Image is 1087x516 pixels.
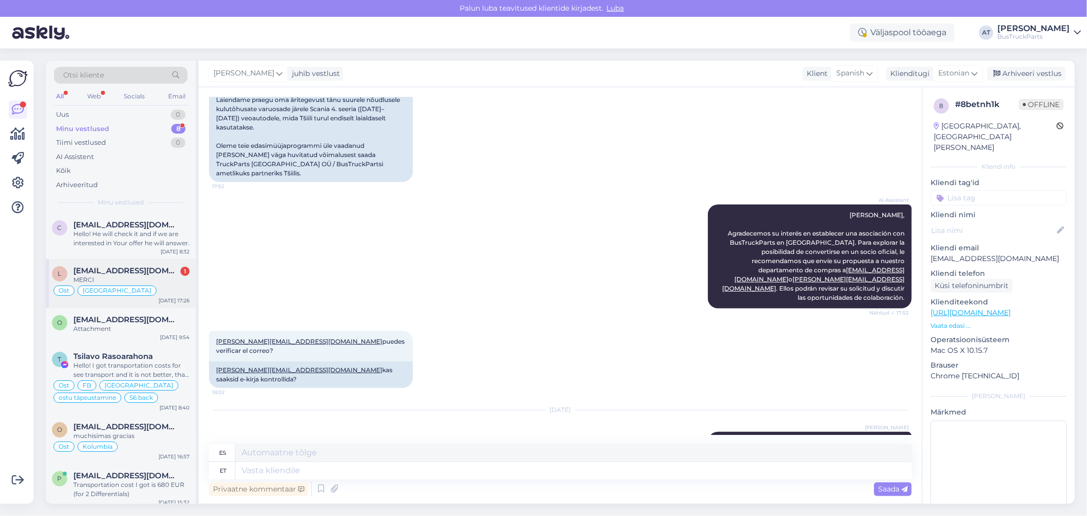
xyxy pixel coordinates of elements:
div: Minu vestlused [56,124,109,134]
div: Privaatne kommentaar [209,482,308,496]
span: Ost [59,444,69,450]
div: [PERSON_NAME] [997,24,1070,33]
span: Offline [1019,99,1064,110]
span: ostu täpsustamine [59,395,116,401]
span: T [58,355,62,363]
div: BusTruckParts [997,33,1070,41]
div: 0 [171,138,185,148]
span: prestenergy@gmail.com [73,471,179,480]
div: Tiimi vestlused [56,138,106,148]
div: AT [979,25,993,40]
div: Attachment [73,324,190,333]
span: Spanish [836,68,864,79]
div: [DATE] 17:26 [158,297,190,304]
span: Tsilavo Rasoarahona [73,352,153,361]
span: p [58,475,62,482]
div: [GEOGRAPHIC_DATA], [GEOGRAPHIC_DATA][PERSON_NAME] [934,121,1056,153]
span: Nähtud ✓ 17:52 [869,309,909,317]
div: 0 [171,110,185,120]
div: AI Assistent [56,152,94,162]
div: Lugupeetud BusTruckPartsi meeskond, Minu nimi on [PERSON_NAME] [PERSON_NAME] Tšiili ettevõtte [PE... [209,27,413,182]
p: Klienditeekond [931,297,1067,307]
p: Kliendi nimi [931,210,1067,220]
span: Kolumbia [83,444,113,450]
div: [DATE] 15:32 [158,499,190,506]
input: Lisa nimi [931,225,1055,236]
div: Socials [122,90,147,103]
span: olgalizeth03@gmail.com [73,315,179,324]
a: [PERSON_NAME][EMAIL_ADDRESS][DOMAIN_NAME] [722,275,905,292]
a: [PERSON_NAME]BusTruckParts [997,24,1081,41]
div: Web [85,90,103,103]
div: [DATE] 16:57 [158,453,190,460]
div: Hello! I got transportation costs for see transport and it is not better, than air transport... O... [73,361,190,379]
span: Luba [604,4,627,13]
div: 1 [180,267,190,276]
span: FB [83,382,91,389]
span: lioudof@gmail.com [73,266,179,275]
div: Kõik [56,166,71,176]
div: [DATE] [209,405,912,415]
p: Operatsioonisüsteem [931,334,1067,345]
div: [DATE] 9:54 [160,333,190,341]
div: Kliendi info [931,162,1067,171]
span: o [57,426,62,433]
p: [EMAIL_ADDRESS][DOMAIN_NAME] [931,253,1067,264]
a: [PERSON_NAME][EMAIL_ADDRESS][DOMAIN_NAME] [216,366,382,374]
span: Estonian [938,68,969,79]
div: [DATE] 8:40 [160,404,190,411]
p: Brauser [931,360,1067,371]
span: S6 back [129,395,153,401]
span: Minu vestlused [98,198,144,207]
span: 17:52 [212,183,250,190]
div: Email [166,90,188,103]
span: [GEOGRAPHIC_DATA] [83,288,151,294]
p: Kliendi tag'id [931,177,1067,188]
p: Kliendi email [931,243,1067,253]
div: 8 [171,124,185,134]
span: [PERSON_NAME] [214,68,274,79]
span: l [58,270,62,277]
div: kas saaksid e-kirja kontrollida? [209,362,413,388]
div: juhib vestlust [288,68,340,79]
span: AI Assistent [870,196,909,204]
span: Saada [878,484,908,494]
div: et [220,462,226,479]
a: [URL][DOMAIN_NAME] [931,308,1011,317]
a: [PERSON_NAME][EMAIL_ADDRESS][DOMAIN_NAME] [216,338,382,345]
img: Askly Logo [8,69,28,88]
span: c [58,224,62,231]
span: Otsi kliente [63,70,104,81]
div: Arhiveeri vestlus [987,67,1066,81]
span: Ost [59,288,69,294]
div: Hello! He will check it and if we are interested in Your offer he will answer. [73,229,190,248]
p: Kliendi telefon [931,268,1067,279]
p: Vaata edasi ... [931,321,1067,330]
div: # 8betnh1k [955,98,1019,111]
p: Mac OS X 10.15.7 [931,345,1067,356]
div: Klienditugi [886,68,930,79]
span: contacto@trianatruck.com [73,220,179,229]
div: All [54,90,66,103]
span: puedes verificar el correo? [216,338,406,354]
div: Väljaspool tööaega [850,23,955,42]
span: o [57,319,62,326]
span: [PERSON_NAME] [865,424,909,431]
div: Uus [56,110,69,120]
div: Klient [803,68,828,79]
div: Küsi telefoninumbrit [931,279,1013,293]
div: [DATE] 8:32 [161,248,190,255]
span: 8 [939,102,943,110]
span: olgalizeth03@gmail.com [73,422,179,431]
div: MERCI [73,275,190,285]
div: es [220,444,227,461]
input: Lisa tag [931,190,1067,205]
p: Märkmed [931,407,1067,418]
div: Arhiveeritud [56,180,98,190]
div: muchisimas gracias [73,431,190,441]
div: Transportation cost I got is 680 EUR (for 2 Differentials) [73,480,190,499]
div: [PERSON_NAME] [931,392,1067,401]
span: Ost [59,382,69,389]
p: Chrome [TECHNICAL_ID] [931,371,1067,381]
span: [GEOGRAPHIC_DATA] [104,382,173,389]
